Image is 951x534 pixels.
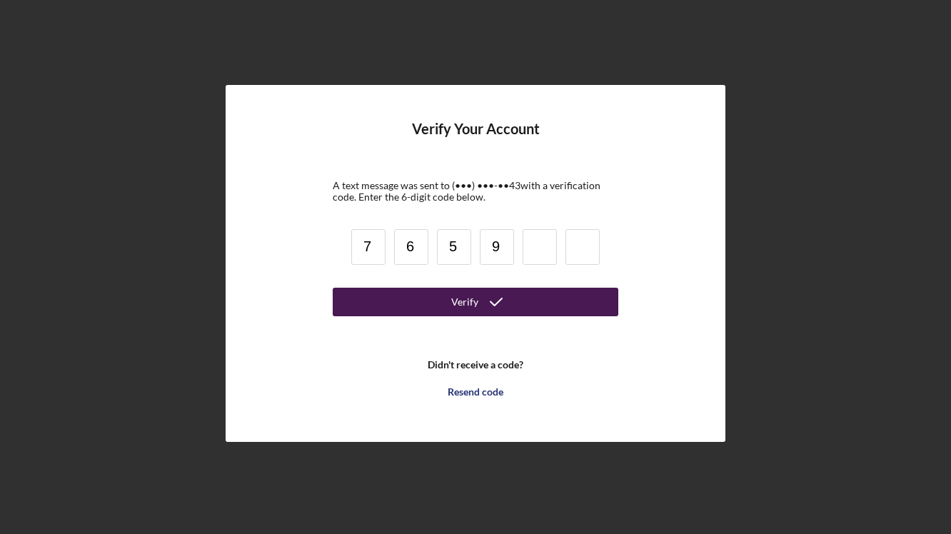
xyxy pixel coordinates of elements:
button: Verify [333,288,618,316]
div: A text message was sent to (•••) •••-•• 43 with a verification code. Enter the 6-digit code below. [333,180,618,203]
div: Resend code [448,378,503,406]
button: Resend code [333,378,618,406]
div: Verify [451,288,478,316]
h4: Verify Your Account [412,121,540,158]
b: Didn't receive a code? [428,359,523,371]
